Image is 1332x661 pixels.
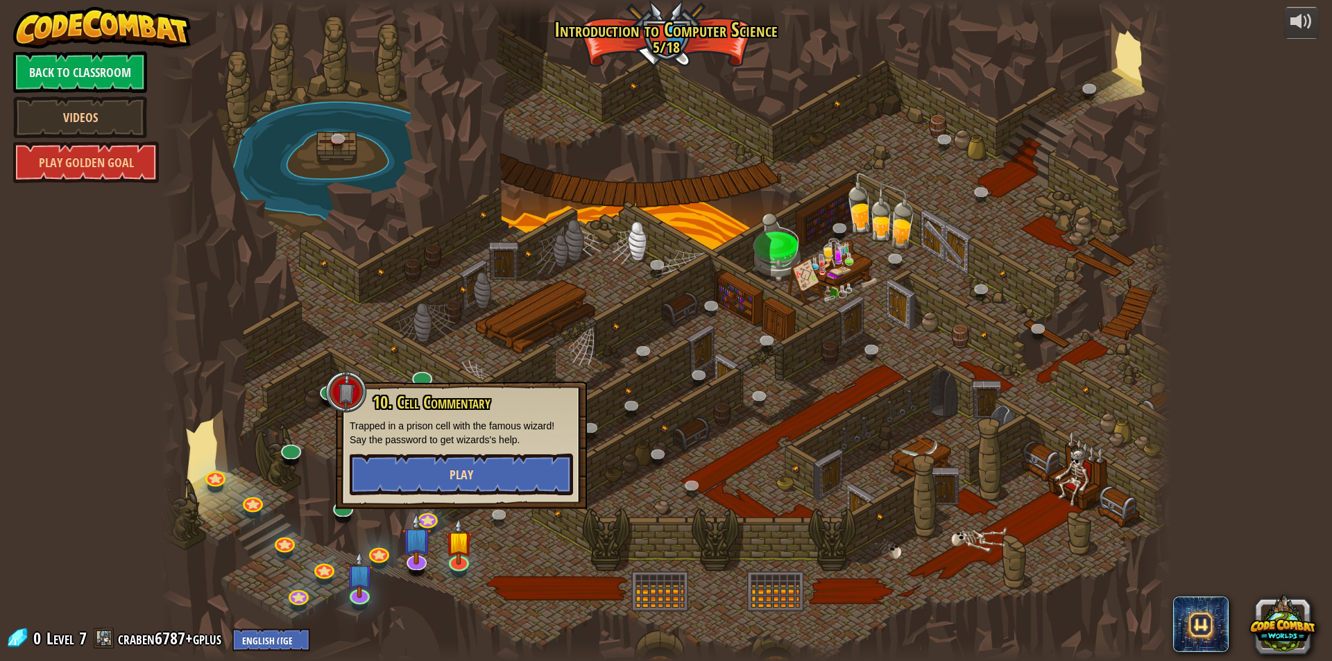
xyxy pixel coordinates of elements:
button: Play [350,454,573,495]
a: craben6787+gplus [118,627,225,649]
span: 0 [33,627,45,649]
a: Back to Classroom [13,51,147,93]
img: level-banner-started.png [445,517,472,565]
img: level-banner-unstarted-subscriber.png [346,551,373,598]
a: Play Golden Goal [13,141,159,183]
button: Adjust volume [1284,7,1319,40]
a: Videos [13,96,147,138]
span: Play [450,466,473,483]
img: level-banner-unstarted-subscriber.png [402,513,432,565]
span: 7 [79,627,87,649]
span: 10. Cell Commentary [373,390,490,414]
p: Trapped in a prison cell with the famous wizard! Say the password to get wizards's help. [350,419,573,447]
img: CodeCombat - Learn how to code by playing a game [13,7,191,49]
span: Level [46,627,74,650]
